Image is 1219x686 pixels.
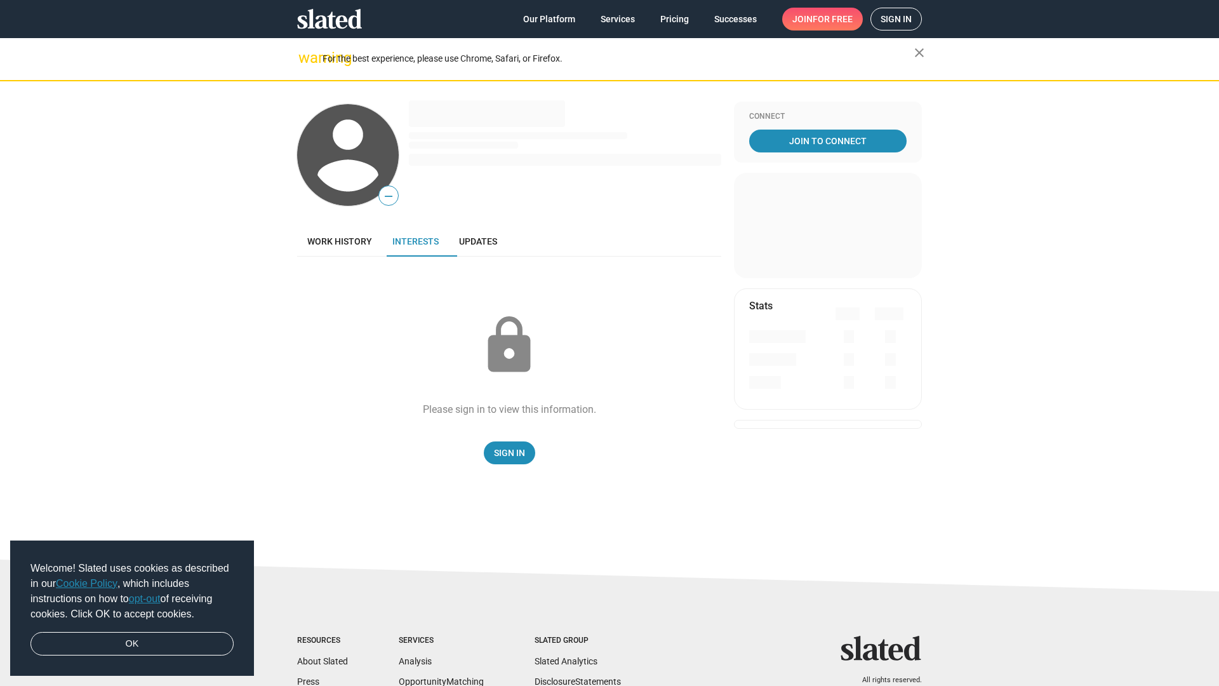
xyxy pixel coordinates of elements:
div: Please sign in to view this information. [423,403,596,416]
a: Slated Analytics [535,656,597,666]
div: Services [399,636,484,646]
a: Cookie Policy [56,578,117,589]
mat-icon: warning [298,50,314,65]
div: For the best experience, please use Chrome, Safari, or Firefox. [323,50,914,67]
div: Slated Group [535,636,621,646]
span: — [379,188,398,205]
div: Connect [749,112,907,122]
span: Join [792,8,853,30]
a: Join To Connect [749,130,907,152]
a: Pricing [650,8,699,30]
a: Sign in [870,8,922,30]
a: Interests [382,226,449,257]
span: Pricing [660,8,689,30]
a: About Slated [297,656,348,666]
span: Interests [392,236,439,246]
mat-icon: lock [477,314,541,377]
span: Work history [307,236,372,246]
span: Sign in [881,8,912,30]
a: Services [590,8,645,30]
a: Sign In [484,441,535,464]
div: cookieconsent [10,541,254,676]
mat-icon: close [912,45,927,60]
a: Updates [449,226,507,257]
span: Join To Connect [752,130,904,152]
a: dismiss cookie message [30,632,234,656]
span: Updates [459,236,497,246]
mat-card-title: Stats [749,299,773,313]
a: opt-out [129,593,161,604]
a: Our Platform [513,8,585,30]
a: Successes [704,8,767,30]
a: Analysis [399,656,432,666]
span: for free [813,8,853,30]
span: Services [601,8,635,30]
a: Joinfor free [782,8,863,30]
span: Successes [714,8,757,30]
span: Our Platform [523,8,575,30]
span: Sign In [494,441,525,464]
span: Welcome! Slated uses cookies as described in our , which includes instructions on how to of recei... [30,561,234,622]
a: Work history [297,226,382,257]
div: Resources [297,636,348,646]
